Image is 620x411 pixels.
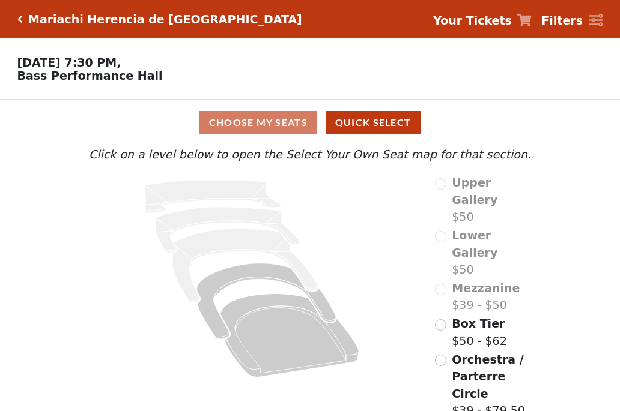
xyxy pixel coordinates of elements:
[452,315,506,349] label: $50 - $62
[452,280,520,314] label: $39 - $50
[86,146,534,163] p: Click on a level below to open the Select Your Own Seat map for that section.
[452,353,523,400] span: Orchestra / Parterre Circle
[452,281,520,295] span: Mezzanine
[326,111,421,134] button: Quick Select
[452,176,497,206] span: Upper Gallery
[541,14,583,27] strong: Filters
[145,180,282,213] path: Upper Gallery - Seats Available: 0
[541,12,603,29] a: Filters
[28,13,302,26] h5: Mariachi Herencia de [GEOGRAPHIC_DATA]
[17,15,23,23] a: Click here to go back to filters
[433,14,512,27] strong: Your Tickets
[433,12,532,29] a: Your Tickets
[452,317,505,330] span: Box Tier
[452,227,534,278] label: $50
[452,174,534,226] label: $50
[220,294,359,377] path: Orchestra / Parterre Circle - Seats Available: 608
[156,207,300,253] path: Lower Gallery - Seats Available: 0
[452,229,497,259] span: Lower Gallery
